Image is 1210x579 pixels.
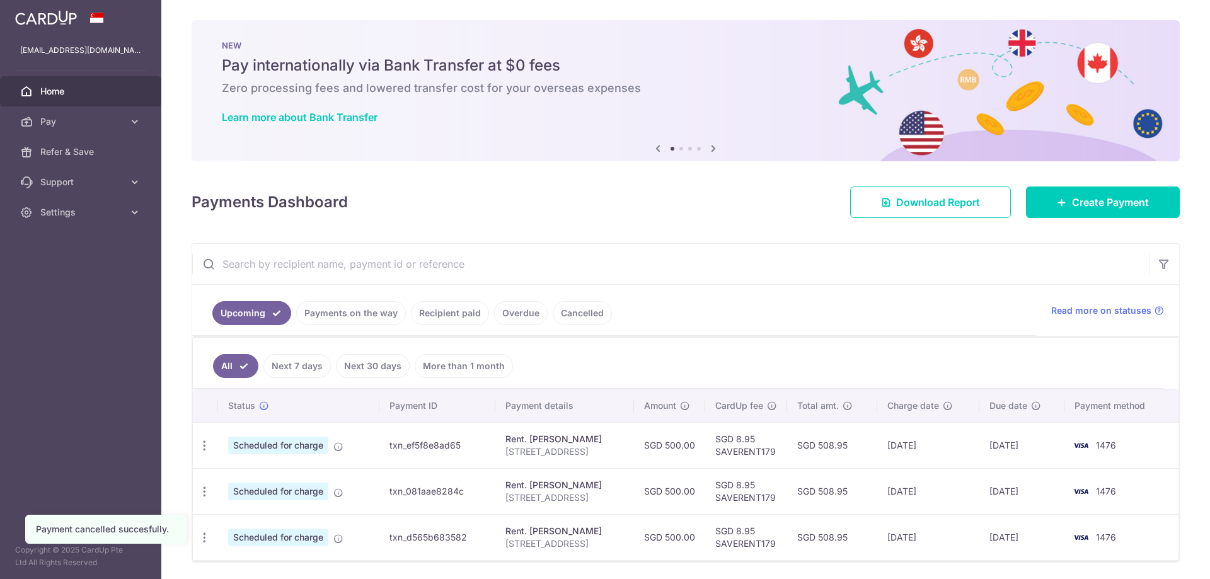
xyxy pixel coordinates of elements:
[634,422,705,468] td: SGD 500.00
[494,301,548,325] a: Overdue
[296,301,406,325] a: Payments on the way
[263,354,331,378] a: Next 7 days
[877,422,979,468] td: [DATE]
[40,85,124,98] span: Home
[850,186,1011,218] a: Download Report
[228,437,328,454] span: Scheduled for charge
[192,191,348,214] h4: Payments Dashboard
[192,20,1180,161] img: Bank transfer banner
[797,399,839,412] span: Total amt.
[505,491,624,504] p: [STREET_ADDRESS]
[411,301,489,325] a: Recipient paid
[379,514,495,560] td: txn_d565b683582
[212,301,291,325] a: Upcoming
[192,244,1149,284] input: Search by recipient name, payment id or reference
[1051,304,1151,317] span: Read more on statuses
[415,354,513,378] a: More than 1 month
[1096,532,1116,542] span: 1476
[228,529,328,546] span: Scheduled for charge
[15,10,77,25] img: CardUp
[36,523,176,536] div: Payment cancelled succesfully.
[20,44,141,57] p: [EMAIL_ADDRESS][DOMAIN_NAME]
[979,468,1065,514] td: [DATE]
[222,111,377,123] a: Learn more about Bank Transfer
[336,354,410,378] a: Next 30 days
[634,514,705,560] td: SGD 500.00
[1096,486,1116,496] span: 1476
[228,483,328,500] span: Scheduled for charge
[1068,530,1093,545] img: Bank Card
[877,468,979,514] td: [DATE]
[1051,304,1164,317] a: Read more on statuses
[1072,195,1149,210] span: Create Payment
[705,514,787,560] td: SGD 8.95 SAVERENT179
[228,399,255,412] span: Status
[1026,186,1180,218] a: Create Payment
[896,195,980,210] span: Download Report
[787,422,877,468] td: SGD 508.95
[222,81,1149,96] h6: Zero processing fees and lowered transfer cost for your overseas expenses
[787,468,877,514] td: SGD 508.95
[505,479,624,491] div: Rent. [PERSON_NAME]
[1096,440,1116,450] span: 1476
[979,514,1065,560] td: [DATE]
[1068,438,1093,453] img: Bank Card
[979,422,1065,468] td: [DATE]
[40,176,124,188] span: Support
[222,55,1149,76] h5: Pay internationally via Bank Transfer at $0 fees
[505,445,624,458] p: [STREET_ADDRESS]
[1068,484,1093,499] img: Bank Card
[40,206,124,219] span: Settings
[887,399,939,412] span: Charge date
[379,389,495,422] th: Payment ID
[505,433,624,445] div: Rent. [PERSON_NAME]
[213,354,258,378] a: All
[787,514,877,560] td: SGD 508.95
[379,468,495,514] td: txn_081aae8284c
[505,525,624,537] div: Rent. [PERSON_NAME]
[40,146,124,158] span: Refer & Save
[705,422,787,468] td: SGD 8.95 SAVERENT179
[634,468,705,514] td: SGD 500.00
[553,301,612,325] a: Cancelled
[705,468,787,514] td: SGD 8.95 SAVERENT179
[644,399,676,412] span: Amount
[40,115,124,128] span: Pay
[505,537,624,550] p: [STREET_ADDRESS]
[1064,389,1178,422] th: Payment method
[222,40,1149,50] p: NEW
[379,422,495,468] td: txn_ef5f8e8ad65
[715,399,763,412] span: CardUp fee
[989,399,1027,412] span: Due date
[495,389,634,422] th: Payment details
[877,514,979,560] td: [DATE]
